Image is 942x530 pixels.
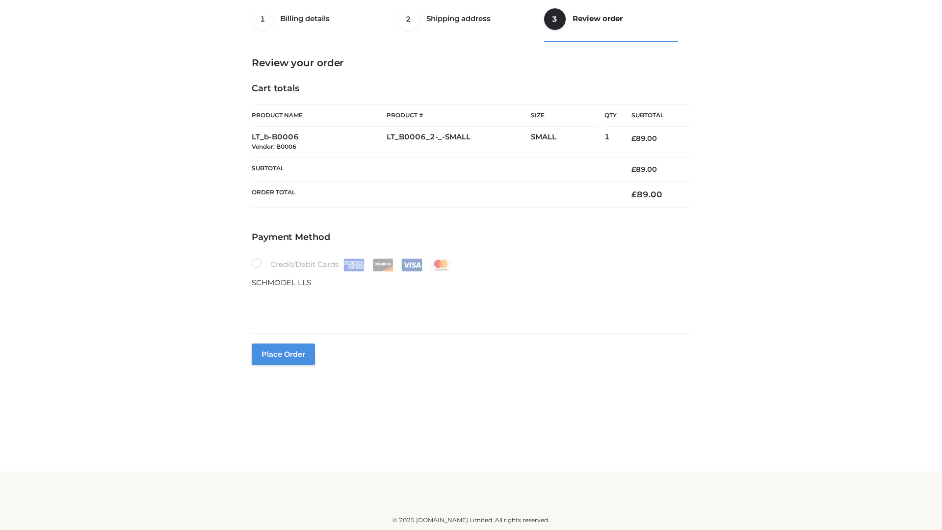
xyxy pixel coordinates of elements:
[430,259,451,271] img: Mastercard
[531,127,604,158] td: SMALL
[252,182,617,208] th: Order Total
[617,105,690,127] th: Subtotal
[252,276,690,289] p: SCHMODEL LLS
[252,104,387,127] th: Product Name
[631,165,636,174] span: £
[343,259,365,271] img: Amex
[372,259,393,271] img: Discover
[252,344,315,365] button: Place order
[250,287,688,322] iframe: Secure payment input frame
[387,127,531,158] td: LT_B0006_2-_-SMALL
[631,189,637,199] span: £
[146,515,796,525] div: © 2025 [DOMAIN_NAME] Limited. All rights reserved.
[631,134,657,143] bdi: 89.00
[531,105,600,127] th: Size
[401,259,422,271] img: Visa
[252,127,387,158] td: LT_b-B0006
[604,104,617,127] th: Qty
[252,57,690,69] h3: Review your order
[387,104,531,127] th: Product #
[252,157,617,181] th: Subtotal
[252,258,452,271] label: Credit/Debit Cards
[252,232,690,243] h4: Payment Method
[631,165,657,174] bdi: 89.00
[604,127,617,158] td: 1
[252,143,296,150] small: Vendor: B0006
[631,189,662,199] bdi: 89.00
[631,134,636,143] span: £
[252,83,690,94] h4: Cart totals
